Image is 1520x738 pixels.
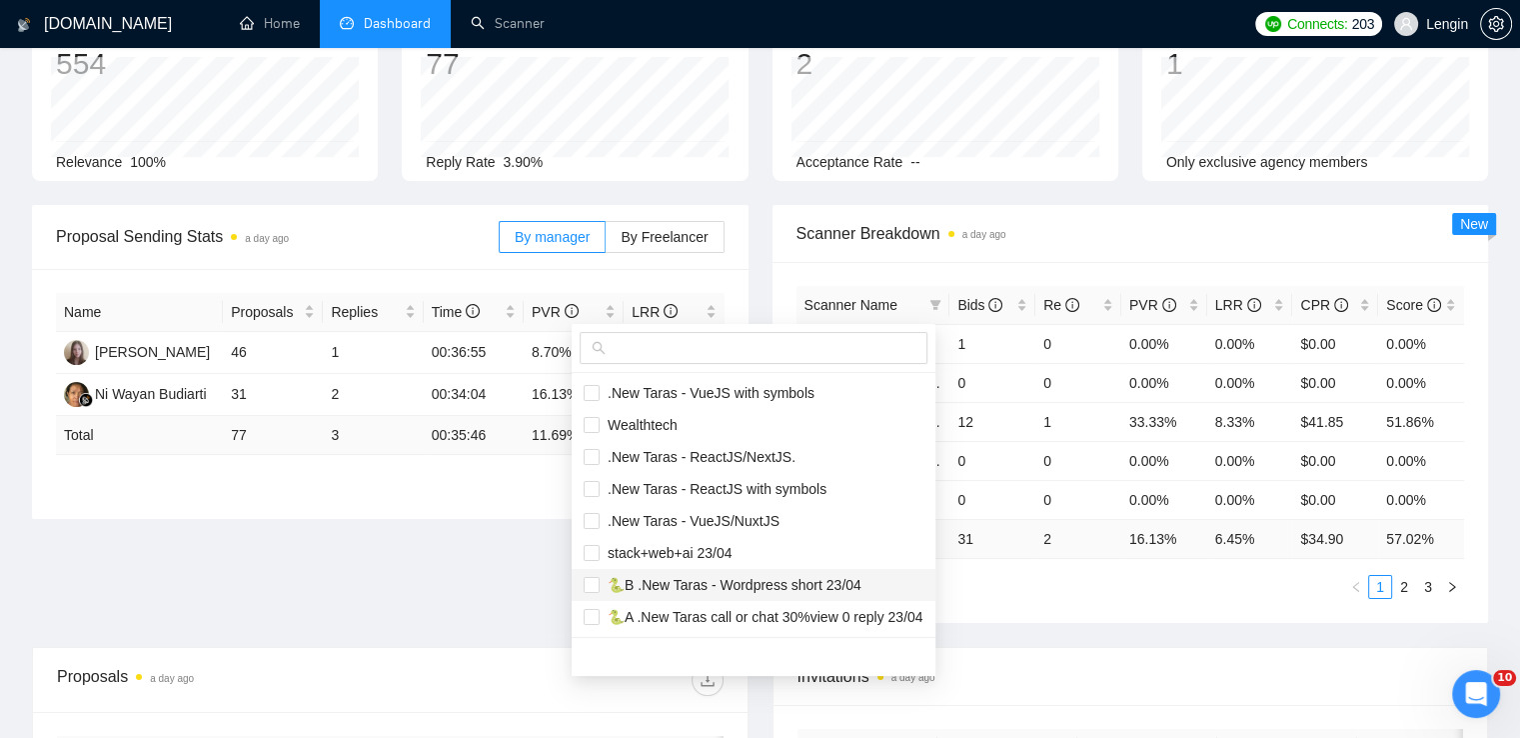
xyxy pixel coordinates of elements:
span: download [693,672,723,688]
li: Next Page [1440,575,1464,599]
td: 11.69 % [524,416,624,455]
img: NB [64,340,89,365]
span: info-circle [1247,298,1261,312]
td: 0.00% [1121,324,1207,363]
span: 🐍B .New Taras - Wordpress short 23/04 [600,577,861,593]
td: 16.13% [524,374,624,416]
th: Name [56,293,223,332]
img: logo [17,9,31,41]
a: 1 [1369,576,1391,598]
td: 31 [949,519,1035,558]
span: search [592,341,606,355]
div: Proposals [57,664,390,696]
td: 0.00% [1121,441,1207,480]
span: right [1446,581,1458,593]
li: 1 [1368,575,1392,599]
a: searchScanner [471,15,545,32]
td: 0 [1035,324,1121,363]
td: 0 [1035,441,1121,480]
span: info-circle [466,304,480,318]
span: Time [432,304,480,320]
td: 0.00% [1207,480,1293,519]
td: $41.85 [1292,402,1378,441]
a: NWNi Wayan Budiarti [64,385,207,401]
span: user [1399,17,1413,31]
div: Ni Wayan Budiarti [95,383,207,405]
td: 6.45 % [1207,519,1293,558]
span: Proposal Sending Stats [56,224,499,249]
td: 31 [223,374,323,416]
td: 1 [323,332,423,374]
span: 203 [1351,13,1373,35]
td: 12 [949,402,1035,441]
td: 0.00% [1207,441,1293,480]
span: filter [925,290,945,320]
span: Bids [957,297,1002,313]
td: 1 [949,324,1035,363]
span: Scanner Name [804,297,897,313]
th: Proposals [223,293,323,332]
span: By manager [515,229,590,245]
td: 0.00% [1378,480,1464,519]
span: 🐍A .New Taras call or chat 30%view 0 reply 23/04 [600,609,923,625]
td: 0 [949,363,1035,402]
span: info-circle [1427,298,1441,312]
td: $0.00 [1292,480,1378,519]
td: 16.13 % [1121,519,1207,558]
li: 2 [1392,575,1416,599]
td: 00:36:55 [424,332,524,374]
td: 1 [1035,402,1121,441]
img: NW [64,382,89,407]
td: Total [56,416,223,455]
td: 0.00% [1378,441,1464,480]
li: 3 [1416,575,1440,599]
span: Acceptance Rate [796,154,903,170]
td: 00:35:46 [424,416,524,455]
span: Re [1043,297,1079,313]
td: $0.00 [1292,363,1378,402]
span: Reply Rate [426,154,495,170]
span: info-circle [664,304,678,318]
span: .New Taras - ReactJS with symbols [600,481,826,497]
li: Previous Page [1344,575,1368,599]
span: Replies [331,301,400,323]
td: 0.00% [1121,363,1207,402]
button: download [692,664,724,696]
span: filter [929,299,941,311]
span: info-circle [1162,298,1176,312]
td: 00:34:04 [424,374,524,416]
td: 0.00% [1378,324,1464,363]
button: left [1344,575,1368,599]
td: 0 [949,441,1035,480]
span: dashboard [340,16,354,30]
td: 0 [1035,480,1121,519]
td: 51.86% [1378,402,1464,441]
td: 2 [1035,519,1121,558]
td: 0 [1035,363,1121,402]
span: Proposals [231,301,300,323]
td: 3 [323,416,423,455]
img: upwork-logo.png [1265,16,1281,32]
th: Replies [323,293,423,332]
td: 46 [223,332,323,374]
span: Only exclusive agency members [1166,154,1368,170]
td: 0.00% [1207,324,1293,363]
span: info-circle [988,298,1002,312]
time: a day ago [245,233,289,244]
span: PVR [532,304,579,320]
td: 77 [223,416,323,455]
span: Scanner Breakdown [796,221,1465,246]
span: Score [1386,297,1440,313]
td: 8.33% [1207,402,1293,441]
span: Wealthtech [600,417,678,433]
td: 33.33% [1121,402,1207,441]
span: .New Taras - ReactJS/NextJS. [600,449,795,465]
span: .New Taras - VueJS with symbols [600,385,814,401]
time: a day ago [150,673,194,684]
span: .New Taras - VueJS/NuxtJS [600,513,779,529]
div: [PERSON_NAME] [95,341,210,363]
iframe: Intercom live chat [1452,670,1500,718]
td: $0.00 [1292,324,1378,363]
span: New [1460,216,1488,232]
span: Invitations [797,664,1464,689]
